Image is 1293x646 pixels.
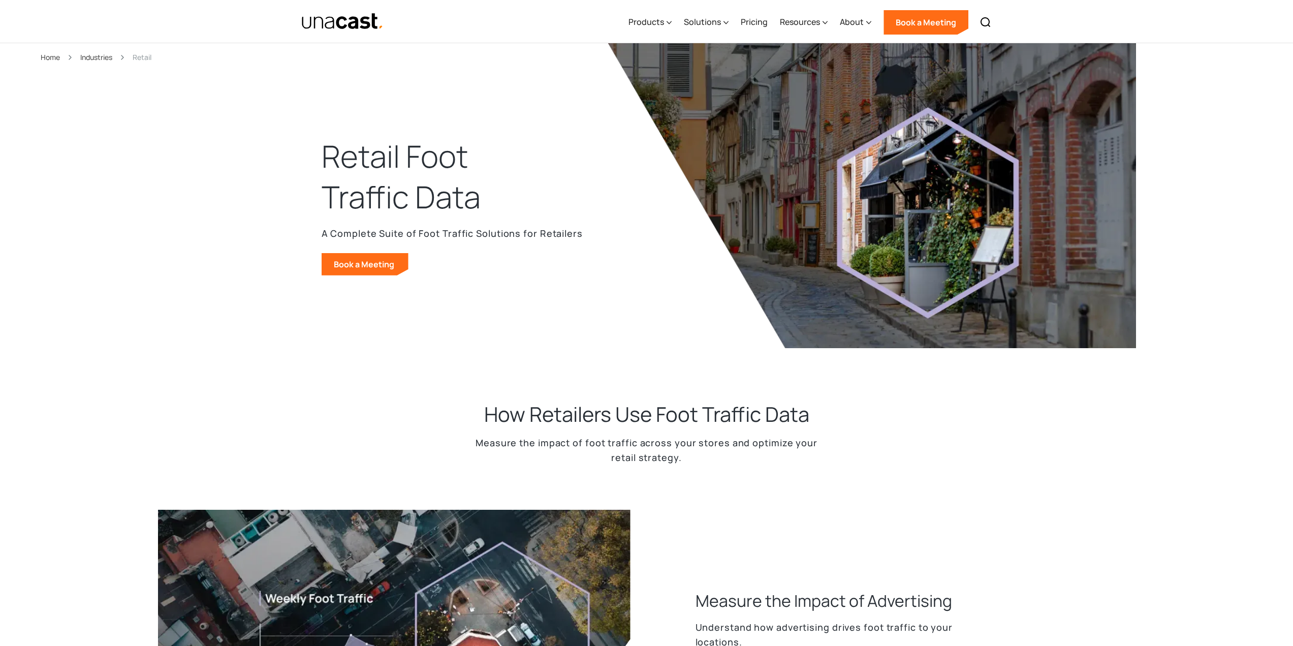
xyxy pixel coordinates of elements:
div: Products [628,16,664,28]
a: Home [41,51,60,63]
div: About [840,2,871,43]
h3: Measure the Impact of Advertising [696,590,952,612]
img: visualization depicting a city street with the retail store outlined [608,43,1136,348]
div: Solutions [684,2,729,43]
a: Book a Meeting [322,253,408,275]
p: A Complete Suite of Foot Traffic Solutions for Retailers [322,226,583,241]
img: Unacast text logo [301,13,384,30]
p: Measure the impact of foot traffic across your stores and optimize your retail strategy. [444,436,850,465]
a: home [301,13,384,30]
div: Solutions [684,16,721,28]
a: Pricing [741,2,768,43]
a: Book a Meeting [884,10,968,35]
img: Search icon [980,16,992,28]
div: Resources [780,16,820,28]
h2: How Retailers Use Foot Traffic Data [484,401,809,427]
a: Industries [80,51,112,63]
h1: Retail Foot Traffic Data [322,136,499,218]
div: About [840,16,864,28]
div: Resources [780,2,828,43]
div: Retail [133,51,151,63]
div: Products [628,2,672,43]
